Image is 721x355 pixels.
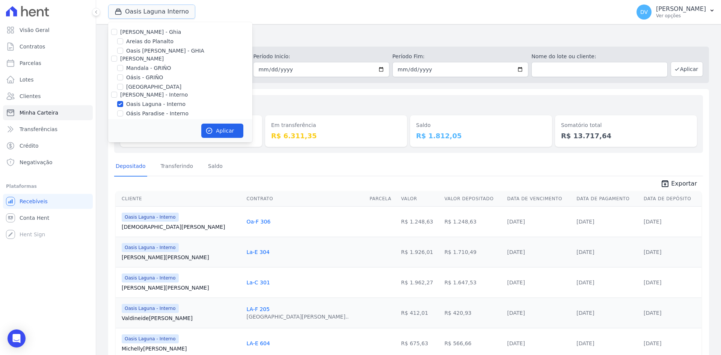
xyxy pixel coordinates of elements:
a: La-C 301 [246,279,270,286]
h2: Minha Carteira [108,30,709,44]
a: Depositado [114,157,147,177]
span: Oasis Laguna - Interno [122,304,179,313]
a: [DATE] [644,340,661,346]
span: Oasis Laguna - Interno [122,273,179,282]
label: Período Fim: [392,53,528,60]
td: R$ 1.248,63 [441,206,504,237]
td: R$ 1.710,49 [441,237,504,267]
button: DV [PERSON_NAME] Ver opções [630,2,721,23]
dt: Somatório total [561,121,691,129]
label: [PERSON_NAME] - Interno [120,92,188,98]
th: Data de Pagamento [573,191,641,207]
th: Contrato [243,191,367,207]
dt: Em transferência [271,121,401,129]
td: R$ 1.647,53 [441,267,504,298]
a: [DATE] [576,279,594,286]
a: [DATE] [507,340,525,346]
a: Crédito [3,138,93,153]
span: Oasis Laguna - Interno [122,334,179,343]
dd: R$ 13.717,64 [561,131,691,141]
div: Plataformas [6,182,90,191]
a: Conta Hent [3,210,93,225]
th: Parcela [367,191,398,207]
th: Valor [398,191,441,207]
button: Oasis Laguna Interno [108,5,195,19]
span: Exportar [671,179,697,188]
a: unarchive Exportar [655,179,703,190]
a: Transferências [3,122,93,137]
label: Nome do lote ou cliente: [531,53,667,60]
a: Michelly[PERSON_NAME] [122,345,240,352]
span: Recebíveis [20,198,48,205]
a: [DATE] [576,219,594,225]
label: [PERSON_NAME] [120,56,164,62]
td: R$ 420,93 [441,298,504,328]
a: LA-E 604 [246,340,270,346]
span: Crédito [20,142,39,150]
a: Lotes [3,72,93,87]
a: [DATE] [644,279,661,286]
dt: Saldo [416,121,546,129]
a: Saldo [207,157,224,177]
a: Parcelas [3,56,93,71]
dd: R$ 1.812,05 [416,131,546,141]
span: Negativação [20,159,53,166]
th: Valor Depositado [441,191,504,207]
label: Oasis Laguna - Interno [126,100,186,108]
span: Oasis Laguna - Interno [122,243,179,252]
span: Conta Hent [20,214,49,222]
label: Oásis - GRIÑO [126,74,163,82]
a: LA-F 205 [246,306,270,312]
a: Transferindo [159,157,195,177]
i: unarchive [661,179,670,188]
td: R$ 1.926,01 [398,237,441,267]
a: Visão Geral [3,23,93,38]
label: Oásis Paradise - Interno [126,110,189,118]
div: Open Intercom Messenger [8,329,26,347]
a: [DATE] [644,219,661,225]
span: Oasis Laguna - Interno [122,213,179,222]
a: [DATE] [576,249,594,255]
button: Aplicar [671,62,703,77]
a: [DATE] [576,340,594,346]
a: Minha Carteira [3,105,93,120]
a: [DATE] [507,249,525,255]
span: Transferências [20,125,57,133]
button: Aplicar [201,124,243,138]
a: [DATE] [507,310,525,316]
label: Período Inicío: [253,53,389,60]
td: R$ 1.962,27 [398,267,441,298]
span: Parcelas [20,59,41,67]
label: Mandala - GRIÑO [126,64,171,72]
a: Contratos [3,39,93,54]
label: Oasis [PERSON_NAME] - GHIA [126,47,204,55]
p: [PERSON_NAME] [656,5,706,13]
span: Visão Geral [20,26,50,34]
label: Areias do Planalto [126,38,173,45]
p: Ver opções [656,13,706,19]
a: [DATE] [507,279,525,286]
th: Cliente [116,191,243,207]
td: R$ 412,01 [398,298,441,328]
a: [DATE] [507,219,525,225]
a: Recebíveis [3,194,93,209]
a: [DEMOGRAPHIC_DATA][PERSON_NAME] [122,223,240,231]
span: Contratos [20,43,45,50]
a: [PERSON_NAME][PERSON_NAME] [122,284,240,292]
label: [GEOGRAPHIC_DATA] [126,83,181,91]
a: Negativação [3,155,93,170]
label: [PERSON_NAME] - Ghia [120,29,181,35]
span: DV [640,9,648,15]
span: Lotes [20,76,34,83]
a: Valdineide[PERSON_NAME] [122,314,240,322]
a: [PERSON_NAME][PERSON_NAME] [122,254,240,261]
a: Clientes [3,89,93,104]
div: [GEOGRAPHIC_DATA][PERSON_NAME].. [246,313,348,320]
td: R$ 1.248,63 [398,206,441,237]
a: La-E 304 [246,249,269,255]
a: [DATE] [644,249,661,255]
span: Clientes [20,92,41,100]
a: Oa-F 306 [246,219,270,225]
th: Data de Depósito [641,191,701,207]
a: [DATE] [644,310,661,316]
